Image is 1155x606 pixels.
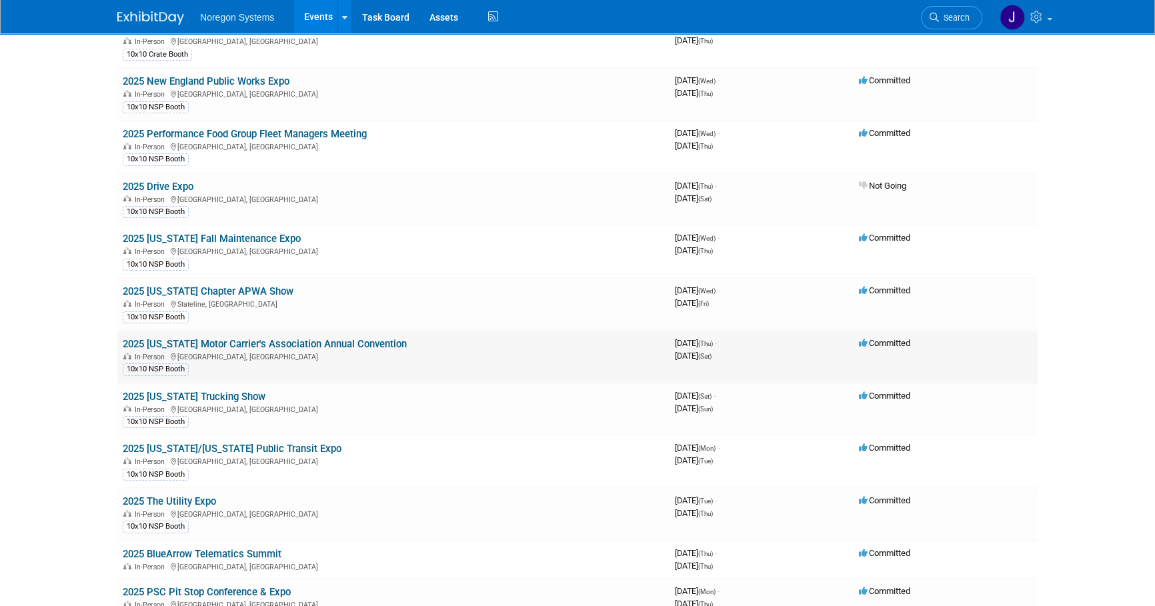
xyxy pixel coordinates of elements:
span: (Sat) [698,195,712,203]
div: 10x10 NSP Booth [123,521,189,533]
img: In-Person Event [123,510,131,517]
span: Noregon Systems [200,12,274,23]
a: 2025 The Utility Expo [123,495,216,507]
img: In-Person Event [123,300,131,307]
span: (Sat) [698,353,712,360]
a: 2025 Performance Food Group Fleet Managers Meeting [123,128,367,140]
span: In-Person [135,37,169,46]
span: [DATE] [675,298,709,308]
span: [DATE] [675,128,720,138]
div: 10x10 NSP Booth [123,311,189,323]
span: Search [939,13,970,23]
span: - [715,338,717,348]
span: (Mon) [698,445,716,452]
span: [DATE] [675,403,713,413]
span: (Thu) [698,340,713,347]
a: Search [921,6,982,29]
div: 10x10 NSP Booth [123,469,189,481]
div: 10x10 NSP Booth [123,206,189,218]
span: Committed [859,495,910,505]
span: In-Person [135,510,169,519]
span: - [718,285,720,295]
span: (Wed) [698,130,716,137]
span: [DATE] [675,338,717,348]
div: [GEOGRAPHIC_DATA], [GEOGRAPHIC_DATA] [123,88,664,99]
span: [DATE] [675,35,713,45]
span: (Thu) [698,550,713,557]
span: - [715,548,717,558]
span: [DATE] [675,455,713,465]
span: (Thu) [698,90,713,97]
span: In-Person [135,563,169,571]
div: 10x10 NSP Booth [123,416,189,428]
span: (Thu) [698,37,713,45]
span: In-Person [135,405,169,414]
span: Committed [859,75,910,85]
span: Not Going [859,181,906,191]
span: [DATE] [675,508,713,518]
span: (Thu) [698,247,713,255]
img: ExhibitDay [117,11,184,25]
span: (Fri) [698,300,709,307]
div: [GEOGRAPHIC_DATA], [GEOGRAPHIC_DATA] [123,455,664,466]
img: In-Person Event [123,353,131,359]
span: - [715,495,717,505]
span: Committed [859,548,910,558]
span: (Thu) [698,143,713,150]
span: In-Person [135,143,169,151]
span: In-Person [135,195,169,204]
span: [DATE] [675,233,720,243]
span: - [718,233,720,243]
img: In-Person Event [123,195,131,202]
span: [DATE] [675,351,712,361]
img: In-Person Event [123,405,131,412]
div: [GEOGRAPHIC_DATA], [GEOGRAPHIC_DATA] [123,35,664,46]
div: [GEOGRAPHIC_DATA], [GEOGRAPHIC_DATA] [123,403,664,414]
a: 2025 [US_STATE] Chapter APWA Show [123,285,293,297]
div: [GEOGRAPHIC_DATA], [GEOGRAPHIC_DATA] [123,245,664,256]
img: In-Person Event [123,247,131,254]
span: Committed [859,391,910,401]
span: (Sat) [698,393,712,400]
span: In-Person [135,90,169,99]
a: 2025 BlueArrow Telematics Summit [123,548,281,560]
span: Committed [859,128,910,138]
span: [DATE] [675,193,712,203]
div: 10x10 NSP Booth [123,153,189,165]
span: - [714,391,716,401]
div: Stateline, [GEOGRAPHIC_DATA] [123,298,664,309]
span: - [718,128,720,138]
span: (Wed) [698,287,716,295]
img: Johana Gil [1000,5,1025,30]
img: In-Person Event [123,143,131,149]
a: 2025 [US_STATE] Fall Maintenance Expo [123,233,301,245]
span: In-Person [135,300,169,309]
span: Committed [859,586,910,596]
span: (Sun) [698,405,713,413]
span: (Thu) [698,563,713,570]
span: (Thu) [698,510,713,517]
a: 2025 New England Public Works Expo [123,75,289,87]
span: [DATE] [675,495,717,505]
span: (Tue) [698,497,713,505]
span: (Tue) [698,457,713,465]
div: [GEOGRAPHIC_DATA], [GEOGRAPHIC_DATA] [123,141,664,151]
img: In-Person Event [123,90,131,97]
span: [DATE] [675,561,713,571]
span: [DATE] [675,586,720,596]
div: 10x10 Crate Booth [123,49,192,61]
span: In-Person [135,353,169,361]
a: 2025 Drive Expo [123,181,193,193]
div: [GEOGRAPHIC_DATA], [GEOGRAPHIC_DATA] [123,351,664,361]
span: [DATE] [675,88,713,98]
img: In-Person Event [123,563,131,569]
span: (Mon) [698,588,716,595]
div: [GEOGRAPHIC_DATA], [GEOGRAPHIC_DATA] [123,193,664,204]
span: In-Person [135,247,169,256]
span: - [718,75,720,85]
img: In-Person Event [123,37,131,44]
div: 10x10 NSP Booth [123,363,189,375]
a: 2025 PSC Pit Stop Conference & Expo [123,586,291,598]
span: (Wed) [698,235,716,242]
span: (Thu) [698,183,713,190]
